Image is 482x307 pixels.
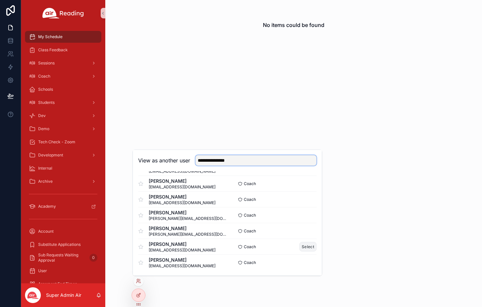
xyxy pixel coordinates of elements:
[25,265,101,277] a: User
[149,225,227,232] span: [PERSON_NAME]
[244,197,256,202] span: Coach
[149,184,216,190] span: [EMAIL_ADDRESS][DOMAIN_NAME]
[149,241,216,248] span: [PERSON_NAME]
[42,8,84,18] img: App logo
[25,110,101,122] a: Dev
[149,194,216,200] span: [PERSON_NAME]
[244,228,256,234] span: Coach
[38,47,68,53] span: Class Feedback
[149,263,216,269] span: [EMAIL_ADDRESS][DOMAIN_NAME]
[149,178,216,184] span: [PERSON_NAME]
[38,179,53,184] span: Archive
[38,139,75,145] span: Tech Check - Zoom
[38,153,63,158] span: Development
[38,166,52,171] span: Internal
[38,281,77,287] span: Assement End Times
[25,97,101,108] a: Students
[38,87,53,92] span: Schools
[299,242,317,251] button: Select
[38,229,54,234] span: Account
[25,252,101,264] a: Sub Requests Waiting Approval0
[21,26,105,283] div: scrollable content
[38,126,49,131] span: Demo
[25,31,101,43] a: My Schedule
[25,239,101,250] a: Substitute Applications
[38,34,63,39] span: My Schedule
[138,156,190,164] h2: View as another user
[244,244,256,249] span: Coach
[149,248,216,253] span: [EMAIL_ADDRESS][DOMAIN_NAME]
[38,204,56,209] span: Academy
[244,181,256,186] span: Coach
[263,21,324,29] h2: No items could be found
[244,213,256,218] span: Coach
[149,232,227,237] span: [PERSON_NAME][EMAIL_ADDRESS][DOMAIN_NAME]
[25,70,101,82] a: Coach
[25,201,101,212] a: Academy
[25,123,101,135] a: Demo
[244,260,256,265] span: Coach
[38,113,46,118] span: Dev
[46,292,81,298] p: Super Admin Air
[25,136,101,148] a: Tech Check - Zoom
[38,252,87,263] span: Sub Requests Waiting Approval
[38,100,55,105] span: Students
[149,216,227,221] span: [PERSON_NAME][EMAIL_ADDRESS][DOMAIN_NAME]
[38,268,47,273] span: User
[89,254,97,262] div: 0
[25,57,101,69] a: Sessions
[25,176,101,187] a: Archive
[38,242,81,247] span: Substitute Applications
[25,278,101,290] a: Assement End Times
[25,44,101,56] a: Class Feedback
[149,200,216,205] span: [EMAIL_ADDRESS][DOMAIN_NAME]
[25,162,101,174] a: Internal
[25,83,101,95] a: Schools
[25,225,101,237] a: Account
[38,60,55,66] span: Sessions
[25,149,101,161] a: Development
[38,74,50,79] span: Coach
[149,209,227,216] span: [PERSON_NAME]
[149,257,216,263] span: [PERSON_NAME]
